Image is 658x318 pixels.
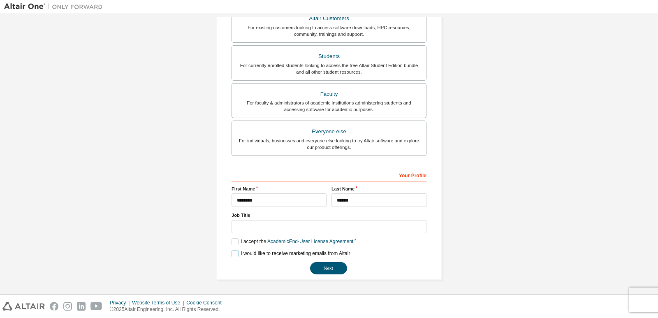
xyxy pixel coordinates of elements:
button: Next [310,262,347,274]
label: First Name [232,186,327,192]
a: Academic End-User License Agreement [267,239,353,244]
div: For existing customers looking to access software downloads, HPC resources, community, trainings ... [237,24,421,37]
div: Privacy [110,299,132,306]
label: I accept the [232,238,353,245]
label: Last Name [331,186,426,192]
img: facebook.svg [50,302,58,311]
div: Website Terms of Use [132,299,186,306]
div: For currently enrolled students looking to access the free Altair Student Edition bundle and all ... [237,62,421,75]
img: altair_logo.svg [2,302,45,311]
label: I would like to receive marketing emails from Altair [232,250,350,257]
img: instagram.svg [63,302,72,311]
label: Job Title [232,212,426,218]
p: © 2025 Altair Engineering, Inc. All Rights Reserved. [110,306,227,313]
div: Altair Customers [237,13,421,24]
div: Everyone else [237,126,421,137]
img: Altair One [4,2,107,11]
div: Faculty [237,88,421,100]
img: linkedin.svg [77,302,86,311]
div: For individuals, businesses and everyone else looking to try Altair software and explore our prod... [237,137,421,151]
div: Students [237,51,421,62]
div: For faculty & administrators of academic institutions administering students and accessing softwa... [237,100,421,113]
div: Cookie Consent [186,299,226,306]
div: Your Profile [232,168,426,181]
img: youtube.svg [90,302,102,311]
